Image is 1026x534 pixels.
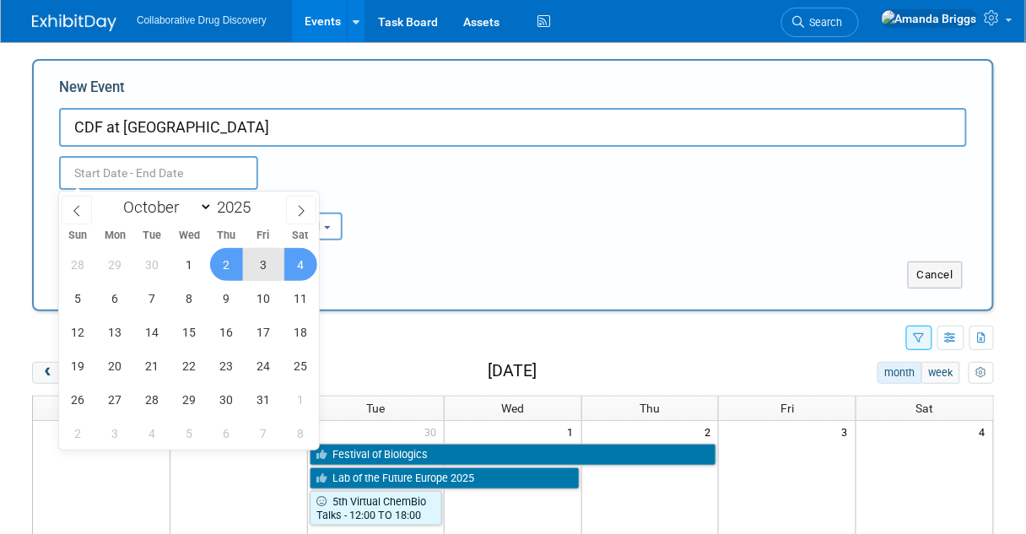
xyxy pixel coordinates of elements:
span: November 8, 2025 [284,417,317,450]
span: October 6, 2025 [99,282,132,315]
span: Collaborative Drug Discovery [137,14,267,26]
span: October 3, 2025 [247,248,280,281]
span: 1 [566,421,581,442]
span: November 6, 2025 [210,417,243,450]
span: October 26, 2025 [62,383,94,416]
span: 4 [978,421,993,442]
span: Tue [133,230,170,241]
button: month [877,362,922,384]
span: November 2, 2025 [62,417,94,450]
span: October 11, 2025 [284,282,317,315]
h2: [DATE] [488,362,537,380]
span: October 13, 2025 [99,316,132,348]
span: 30 [423,421,444,442]
input: Start Date - End Date [59,156,258,190]
label: New Event [59,78,125,104]
span: November 5, 2025 [173,417,206,450]
a: Festival of Biologics [310,444,717,466]
span: November 7, 2025 [247,417,280,450]
span: November 1, 2025 [284,383,317,416]
span: October 14, 2025 [136,316,169,348]
span: Mon [96,230,133,241]
span: November 3, 2025 [99,417,132,450]
span: Thu [640,402,661,415]
span: October 20, 2025 [99,349,132,382]
span: October 28, 2025 [136,383,169,416]
span: October 31, 2025 [247,383,280,416]
span: Tue [366,402,385,415]
span: September 29, 2025 [99,248,132,281]
span: October 5, 2025 [62,282,94,315]
button: myCustomButton [969,362,994,384]
span: Thu [208,230,245,241]
span: November 4, 2025 [136,417,169,450]
span: September 28, 2025 [62,248,94,281]
span: October 18, 2025 [284,316,317,348]
div: Participation: [228,190,371,212]
button: Cancel [908,262,963,289]
span: October 30, 2025 [210,383,243,416]
span: October 15, 2025 [173,316,206,348]
span: October 19, 2025 [62,349,94,382]
span: Fri [780,402,794,415]
a: 5th Virtual ChemBio Talks - 12:00 TO 18:00 [310,491,443,526]
a: Search [781,8,859,37]
img: ExhibitDay [32,14,116,31]
a: Lab of the Future Europe 2025 [310,467,580,489]
span: October 22, 2025 [173,349,206,382]
span: 2 [703,421,718,442]
span: September 30, 2025 [136,248,169,281]
input: Name of Trade Show / Conference [59,108,967,147]
span: October 8, 2025 [173,282,206,315]
span: Fri [245,230,282,241]
span: Wed [501,402,524,415]
span: October 29, 2025 [173,383,206,416]
span: October 16, 2025 [210,316,243,348]
span: October 12, 2025 [62,316,94,348]
span: Search [804,16,843,29]
span: October 24, 2025 [247,349,280,382]
img: Amanda Briggs [881,9,978,28]
span: October 7, 2025 [136,282,169,315]
span: October 1, 2025 [173,248,206,281]
button: prev [32,362,63,384]
span: October 2, 2025 [210,248,243,281]
i: Personalize Calendar [975,368,986,379]
span: Wed [170,230,208,241]
select: Month [116,197,213,218]
button: week [921,362,960,384]
span: October 10, 2025 [247,282,280,315]
span: Sat [915,402,933,415]
span: Sat [282,230,319,241]
span: October 25, 2025 [284,349,317,382]
span: October 9, 2025 [210,282,243,315]
span: October 4, 2025 [284,248,317,281]
span: Sun [59,230,96,241]
input: Year [213,197,263,217]
span: October 27, 2025 [99,383,132,416]
span: October 17, 2025 [247,316,280,348]
div: Attendance / Format: [59,190,202,212]
span: October 21, 2025 [136,349,169,382]
span: 3 [840,421,856,442]
span: October 23, 2025 [210,349,243,382]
